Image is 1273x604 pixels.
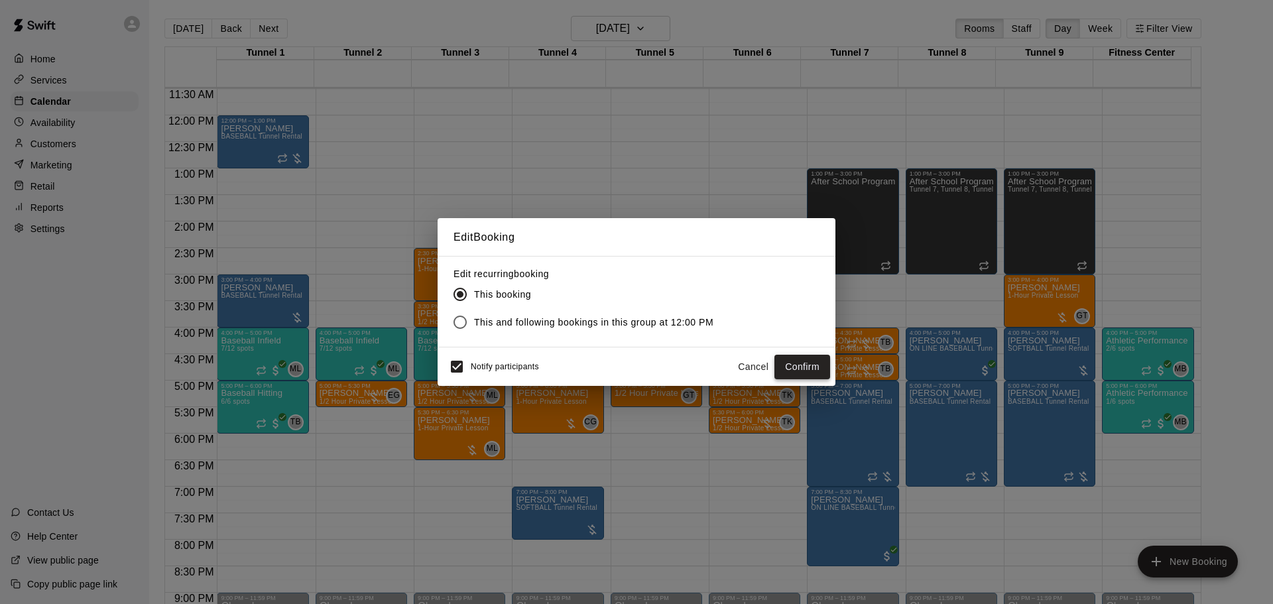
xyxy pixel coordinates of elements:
span: This booking [474,288,531,302]
button: Confirm [774,355,830,379]
button: Cancel [732,355,774,379]
span: This and following bookings in this group at 12:00 PM [474,316,713,330]
span: Notify participants [471,363,539,372]
label: Edit recurring booking [454,267,724,280]
h2: Edit Booking [438,218,835,257]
